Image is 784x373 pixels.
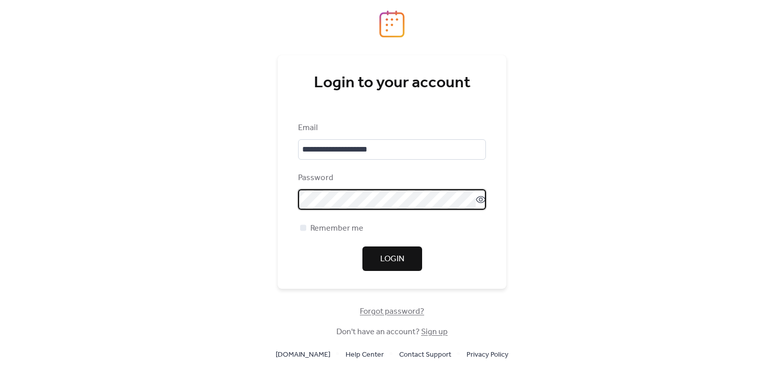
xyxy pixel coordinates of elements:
[346,348,384,361] a: Help Center
[360,309,424,314] a: Forgot password?
[298,172,484,184] div: Password
[346,349,384,361] span: Help Center
[380,253,404,265] span: Login
[399,349,451,361] span: Contact Support
[467,349,508,361] span: Privacy Policy
[421,324,448,340] a: Sign up
[310,222,363,235] span: Remember me
[336,326,448,338] span: Don't have an account?
[276,348,330,361] a: [DOMAIN_NAME]
[276,349,330,361] span: [DOMAIN_NAME]
[298,122,484,134] div: Email
[298,73,486,93] div: Login to your account
[362,246,422,271] button: Login
[360,306,424,318] span: Forgot password?
[399,348,451,361] a: Contact Support
[467,348,508,361] a: Privacy Policy
[379,10,405,38] img: logo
